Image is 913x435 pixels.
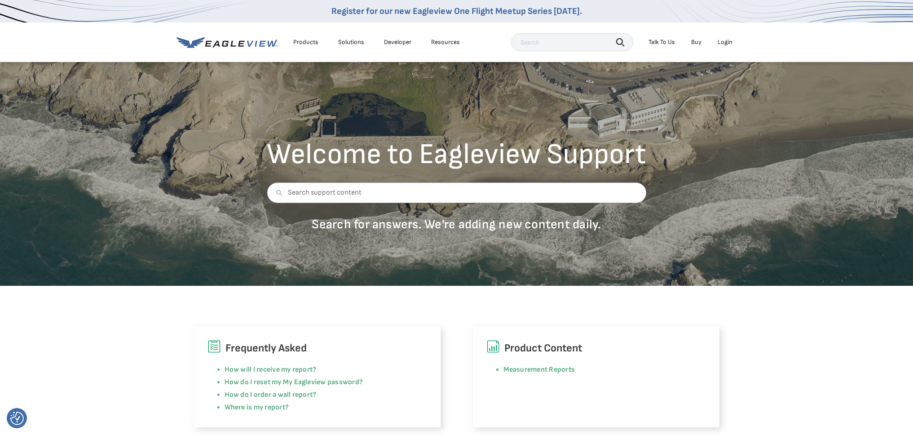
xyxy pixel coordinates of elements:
div: Products [293,38,318,46]
p: Search for answers. We're adding new content daily. [267,217,646,232]
div: Solutions [338,38,364,46]
a: Buy [691,38,701,46]
a: How do I reset my My Eagleview password? [225,378,363,386]
input: Search support content [267,182,646,203]
div: Resources [431,38,460,46]
h6: Frequently Asked [207,340,427,357]
input: Search [511,33,633,51]
div: Login [718,38,732,46]
a: How will I receive my report? [225,365,317,374]
h2: Welcome to Eagleview Support [267,140,646,169]
div: Talk To Us [648,38,675,46]
a: Where is my report? [225,403,289,412]
button: Consent Preferences [10,412,24,425]
a: Register for our new Eagleview One Flight Meetup Series [DATE]. [331,6,582,17]
img: Revisit consent button [10,412,24,425]
a: Measurement Reports [503,365,575,374]
h6: Product Content [486,340,706,357]
a: How do I order a wall report? [225,391,317,399]
a: Developer [384,38,411,46]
